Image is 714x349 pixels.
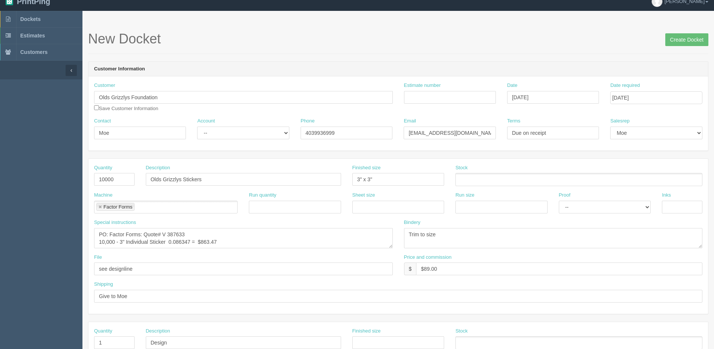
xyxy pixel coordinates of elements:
[20,49,48,55] span: Customers
[94,281,113,288] label: Shipping
[94,164,112,172] label: Quantity
[94,82,115,89] label: Customer
[94,91,393,104] input: Enter customer name
[610,118,629,125] label: Salesrep
[404,219,421,226] label: Bindery
[88,62,708,77] header: Customer Information
[94,192,112,199] label: Machine
[404,262,416,275] div: $
[88,31,708,46] h1: New Docket
[94,328,112,335] label: Quantity
[20,16,40,22] span: Dockets
[404,228,703,248] textarea: Trim to size
[507,82,517,89] label: Date
[610,82,640,89] label: Date required
[559,192,570,199] label: Proof
[20,33,45,39] span: Estimates
[94,118,111,125] label: Contact
[94,254,102,261] label: File
[665,33,708,46] input: Create Docket
[662,192,671,199] label: Inks
[146,164,170,172] label: Description
[455,328,468,335] label: Stock
[249,192,276,199] label: Run quantity
[94,82,393,112] div: Save Customer Information
[94,219,136,226] label: Special instructions
[301,118,315,125] label: Phone
[103,204,132,209] div: Factor Forms
[146,328,170,335] label: Description
[352,192,375,199] label: Sheet size
[404,82,441,89] label: Estimate number
[507,118,520,125] label: Terms
[455,164,468,172] label: Stock
[404,118,416,125] label: Email
[455,192,475,199] label: Run size
[404,254,452,261] label: Price and commission
[352,328,381,335] label: Finished size
[352,164,381,172] label: Finished size
[197,118,215,125] label: Account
